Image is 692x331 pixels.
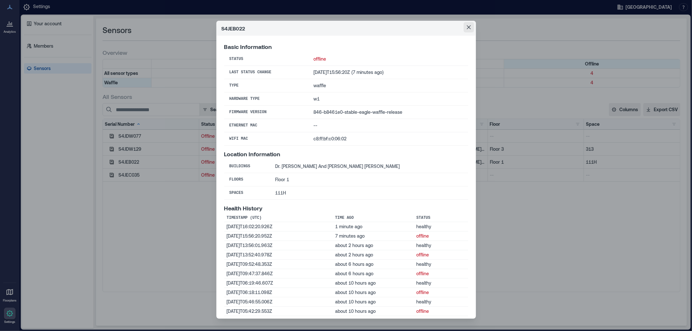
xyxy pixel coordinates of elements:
td: about 6 hours ago [333,269,414,278]
td: [DATE]T13:52:40.978Z [224,250,333,260]
th: Spaces [224,186,270,200]
td: offline [308,53,468,66]
th: Timestamp (UTC) [224,214,333,222]
td: [DATE]T16:02:20.926Z [224,222,333,231]
td: about 14 hours ago [333,316,414,325]
td: about 6 hours ago [333,260,414,269]
td: waffle [308,79,468,92]
th: WiFi MAC [224,132,309,146]
td: [DATE]T06:19:46.607Z [224,278,333,288]
th: Status [414,214,468,222]
td: offline [414,231,468,241]
th: Type [224,79,309,92]
th: Floors [224,173,270,186]
th: Time Ago [333,214,414,222]
th: Hardware Type [224,92,309,106]
td: healthy [414,316,468,325]
td: healthy [414,278,468,288]
td: w1 [308,92,468,106]
td: [DATE]T05:42:29.553Z [224,307,333,316]
td: [DATE]T09:52:48.353Z [224,260,333,269]
p: Health History [224,205,468,211]
td: about 2 hours ago [333,241,414,250]
header: S4JEB022 [216,21,476,36]
td: [DATE]T06:18:11.098Z [224,288,333,297]
td: healthy [414,222,468,231]
th: Firmware Version [224,106,309,119]
th: Ethernet MAC [224,119,309,132]
td: [DATE]T05:46:55.006Z [224,297,333,307]
td: [DATE]T13:56:01.963Z [224,241,333,250]
td: offline [414,288,468,297]
td: about 10 hours ago [333,297,414,307]
td: about 2 hours ago [333,250,414,260]
td: [DATE]T09:47:37.846Z [224,269,333,278]
th: Buildings [224,160,270,173]
td: 846-b8461e0-stable-eagle-waffle-release [308,106,468,119]
td: about 10 hours ago [333,288,414,297]
p: Basic Information [224,43,468,50]
td: about 10 hours ago [333,307,414,316]
td: about 10 hours ago [333,278,414,288]
td: Floor 1 [270,173,468,186]
td: healthy [414,241,468,250]
td: -- [308,119,468,132]
td: offline [414,269,468,278]
td: 1 minute ago [333,222,414,231]
td: [DATE]T15:56:20Z (7 minutes ago) [308,66,468,79]
td: 7 minutes ago [333,231,414,241]
th: Last Status Change [224,66,309,79]
td: [DATE]T15:56:20.952Z [224,231,333,241]
p: Location Information [224,151,468,157]
td: [DATE]T01:43:37.06Z [224,316,333,325]
td: 111H [270,186,468,200]
th: Status [224,53,309,66]
td: Dr. [PERSON_NAME] And [PERSON_NAME] [PERSON_NAME] [270,160,468,173]
td: c8:ff:bf:c0:06:02 [308,132,468,146]
td: healthy [414,297,468,307]
td: offline [414,307,468,316]
button: Close [464,22,474,32]
td: healthy [414,260,468,269]
td: offline [414,250,468,260]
